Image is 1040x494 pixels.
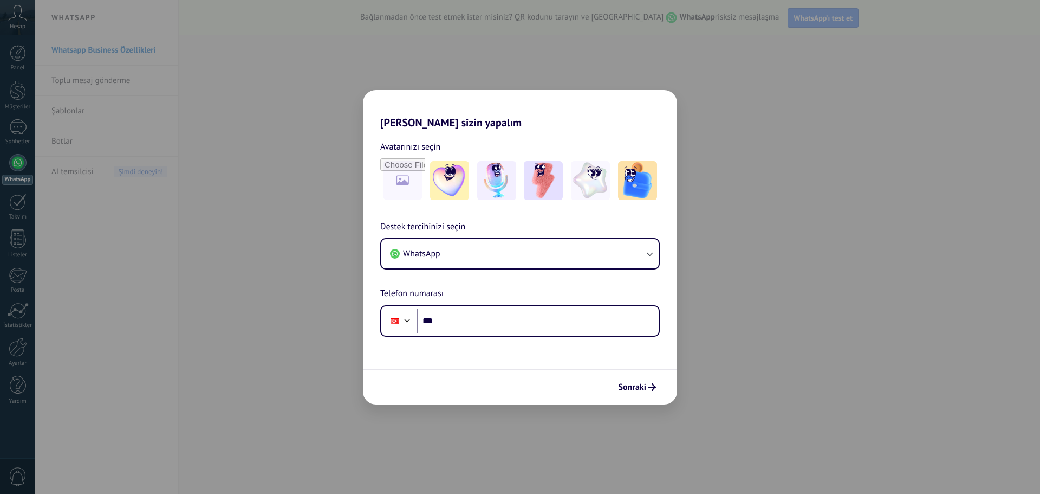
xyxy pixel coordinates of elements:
button: WhatsApp [381,239,659,268]
h2: [PERSON_NAME] sizin yapalım [363,90,677,129]
img: -1.jpeg [430,161,469,200]
div: Turkey: + 90 [385,310,405,332]
span: Avatarınızı seçin [380,140,440,154]
span: WhatsApp [403,248,440,259]
button: Sonraki [613,378,661,396]
span: Telefon numarası [380,287,444,301]
img: -4.jpeg [571,161,610,200]
img: -5.jpeg [618,161,657,200]
span: Destek tercihinizi seçin [380,220,465,234]
img: -2.jpeg [477,161,516,200]
img: -3.jpeg [524,161,563,200]
span: Sonraki [618,383,646,391]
